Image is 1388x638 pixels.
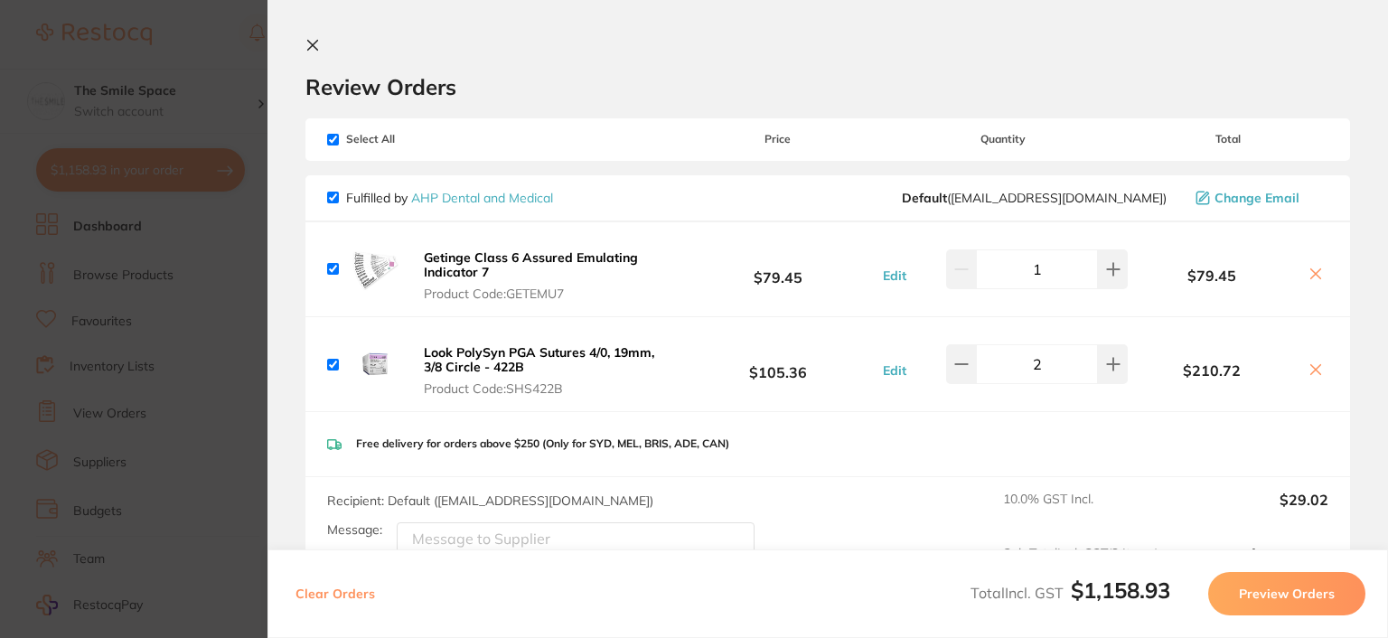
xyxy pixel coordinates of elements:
[1173,546,1328,596] output: $319.19
[424,344,654,375] b: Look PolySyn PGA Sutures 4/0, 19mm, 3/8 Circle - 422B
[902,191,1167,205] span: orders@ahpdentalmedical.com.au
[327,522,382,538] label: Message:
[1128,362,1296,379] b: $210.72
[1190,190,1328,206] button: Change Email
[877,362,912,379] button: Edit
[902,190,947,206] b: Default
[678,348,878,381] b: $105.36
[1214,191,1299,205] span: Change Email
[305,73,1350,100] h2: Review Orders
[1003,546,1158,596] span: Sub Total Incl. GST ( 2 Items)
[290,572,380,615] button: Clear Orders
[678,133,878,145] span: Price
[1173,492,1328,531] output: $29.02
[1208,572,1365,615] button: Preview Orders
[424,249,638,280] b: Getinge Class 6 Assured Emulating Indicator 7
[356,437,729,450] p: Free delivery for orders above $250 (Only for SYD, MEL, BRIS, ADE, CAN)
[1071,577,1170,604] b: $1,158.93
[424,286,672,301] span: Product Code: GETEMU7
[1128,133,1328,145] span: Total
[1003,492,1158,531] span: 10.0 % GST Incl.
[411,190,553,206] a: AHP Dental and Medical
[346,240,404,298] img: YmNoNWdyYQ
[678,252,878,286] b: $79.45
[418,344,678,397] button: Look PolySyn PGA Sutures 4/0, 19mm, 3/8 Circle - 422B Product Code:SHS422B
[418,249,678,302] button: Getinge Class 6 Assured Emulating Indicator 7 Product Code:GETEMU7
[327,493,653,509] span: Recipient: Default ( [EMAIL_ADDRESS][DOMAIN_NAME] )
[877,267,912,284] button: Edit
[327,133,508,145] span: Select All
[424,381,672,396] span: Product Code: SHS422B
[971,584,1170,602] span: Total Incl. GST
[1128,267,1296,284] b: $79.45
[877,133,1128,145] span: Quantity
[346,335,404,393] img: enVsazlpcg
[346,191,553,205] p: Fulfilled by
